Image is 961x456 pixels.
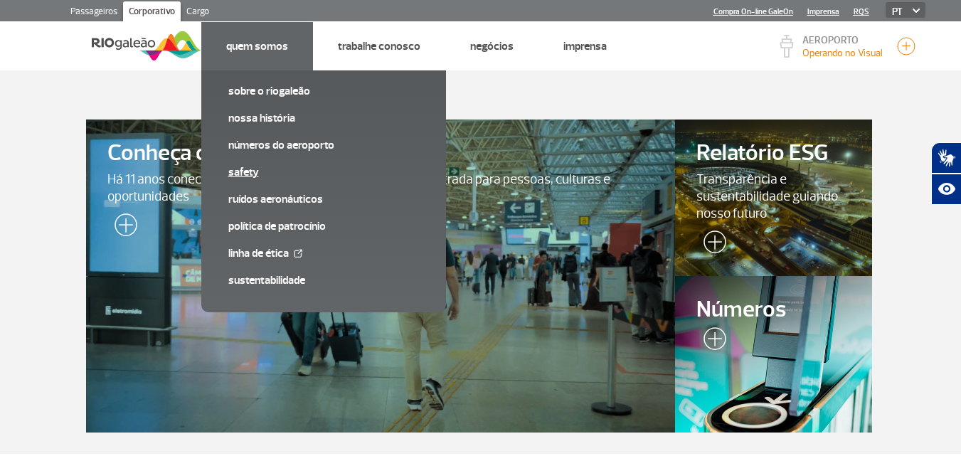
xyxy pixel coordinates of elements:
[696,327,726,356] img: leia-mais
[675,276,871,433] a: Números
[854,7,869,16] a: RQS
[86,120,676,433] a: Conheça o RIOgaleãoHá 11 anos conectando o Rio ao mundo e sendo a porta de entrada para pessoas, ...
[226,39,288,53] a: Quem Somos
[228,272,419,288] a: Sustentabilidade
[228,137,419,153] a: Números do Aeroporto
[65,1,123,24] a: Passageiros
[228,218,419,234] a: Política de Patrocínio
[802,46,883,60] p: Visibilidade de 10000m
[228,110,419,126] a: Nossa História
[696,297,850,322] span: Números
[470,39,514,53] a: Negócios
[696,171,850,222] span: Transparência e sustentabilidade guiando nosso futuro
[107,213,137,242] img: leia-mais
[563,39,607,53] a: Imprensa
[294,249,302,258] img: External Link Icon
[228,83,419,99] a: Sobre o RIOgaleão
[807,7,839,16] a: Imprensa
[675,120,871,276] a: Relatório ESGTransparência e sustentabilidade guiando nosso futuro
[228,164,419,180] a: SAFETY
[696,230,726,259] img: leia-mais
[931,142,961,205] div: Plugin de acessibilidade da Hand Talk.
[228,191,419,207] a: Ruídos aeronáuticos
[181,1,215,24] a: Cargo
[107,171,654,205] span: Há 11 anos conectando o Rio ao mundo e sendo a porta de entrada para pessoas, culturas e oportuni...
[931,142,961,174] button: Abrir tradutor de língua de sinais.
[696,141,850,166] span: Relatório ESG
[338,39,420,53] a: Trabalhe Conosco
[123,1,181,24] a: Corporativo
[931,174,961,205] button: Abrir recursos assistivos.
[802,36,883,46] p: AEROPORTO
[713,7,793,16] a: Compra On-line GaleOn
[107,141,654,166] span: Conheça o RIOgaleão
[228,245,419,261] a: Linha de Ética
